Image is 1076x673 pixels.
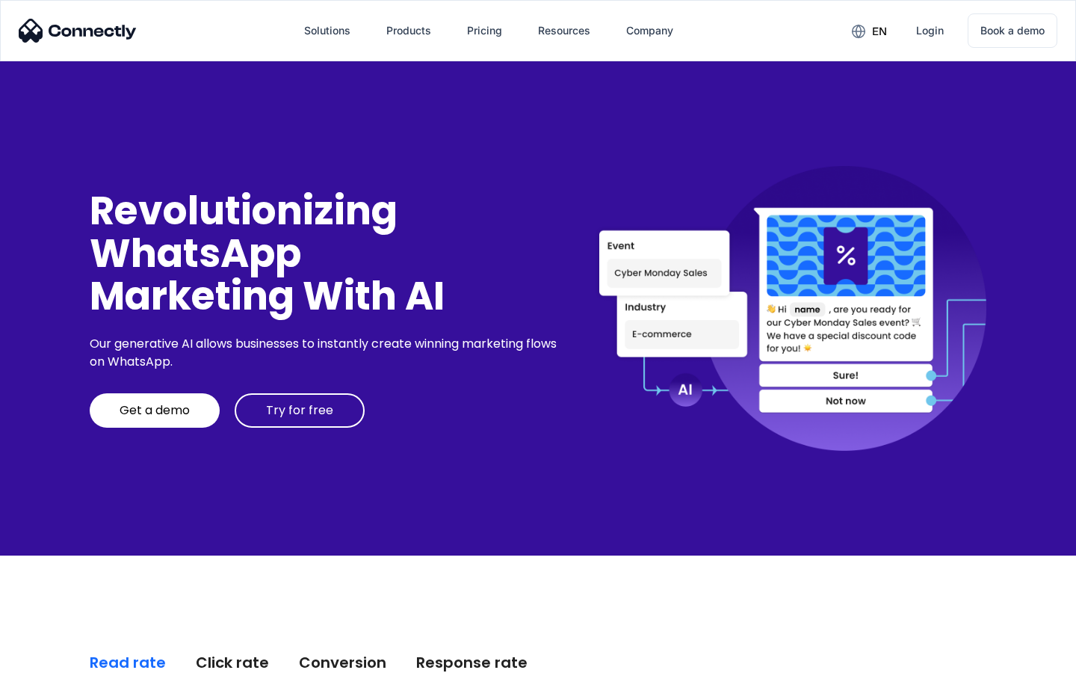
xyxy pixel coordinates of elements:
div: Conversion [299,652,386,673]
a: Try for free [235,393,365,428]
div: Read rate [90,652,166,673]
div: Try for free [266,403,333,418]
div: Products [386,20,431,41]
div: Company [626,20,673,41]
a: Get a demo [90,393,220,428]
img: Connectly Logo [19,19,137,43]
a: Login [904,13,956,49]
div: en [872,21,887,42]
aside: Language selected: English [15,647,90,668]
div: Response rate [416,652,528,673]
a: Book a demo [968,13,1057,48]
div: Our generative AI allows businesses to instantly create winning marketing flows on WhatsApp. [90,335,562,371]
div: Revolutionizing WhatsApp Marketing With AI [90,189,562,318]
div: Resources [538,20,590,41]
a: Pricing [455,13,514,49]
ul: Language list [30,647,90,668]
div: Get a demo [120,403,190,418]
div: Solutions [304,20,350,41]
div: Click rate [196,652,269,673]
div: Login [916,20,944,41]
div: Pricing [467,20,502,41]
